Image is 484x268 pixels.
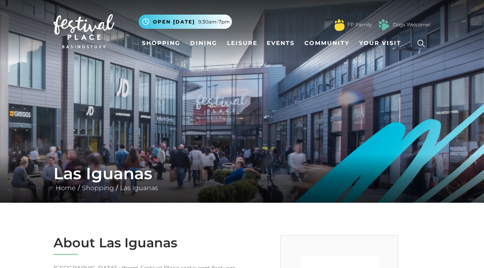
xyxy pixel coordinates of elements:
a: Shopping [80,184,116,192]
h1: Las Iguanas [54,164,430,183]
h2: About Las Iguanas [54,235,236,251]
div: / / [47,164,437,193]
span: Open [DATE] [153,18,195,26]
a: Dogs Welcome! [393,21,430,28]
a: Leisure [224,36,261,51]
a: Dining [187,36,221,51]
a: Shopping [139,36,184,51]
a: Events [263,36,298,51]
span: 9.30am-7pm [198,18,230,26]
img: Festival Place Logo [54,14,114,48]
a: Your Visit [356,36,409,51]
a: Home [54,184,78,192]
span: Your Visit [359,39,401,47]
a: FP Family [347,21,372,28]
a: Community [301,36,353,51]
button: Open [DATE] 9.30am-7pm [139,15,232,29]
a: Las Iguanas [118,184,160,192]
